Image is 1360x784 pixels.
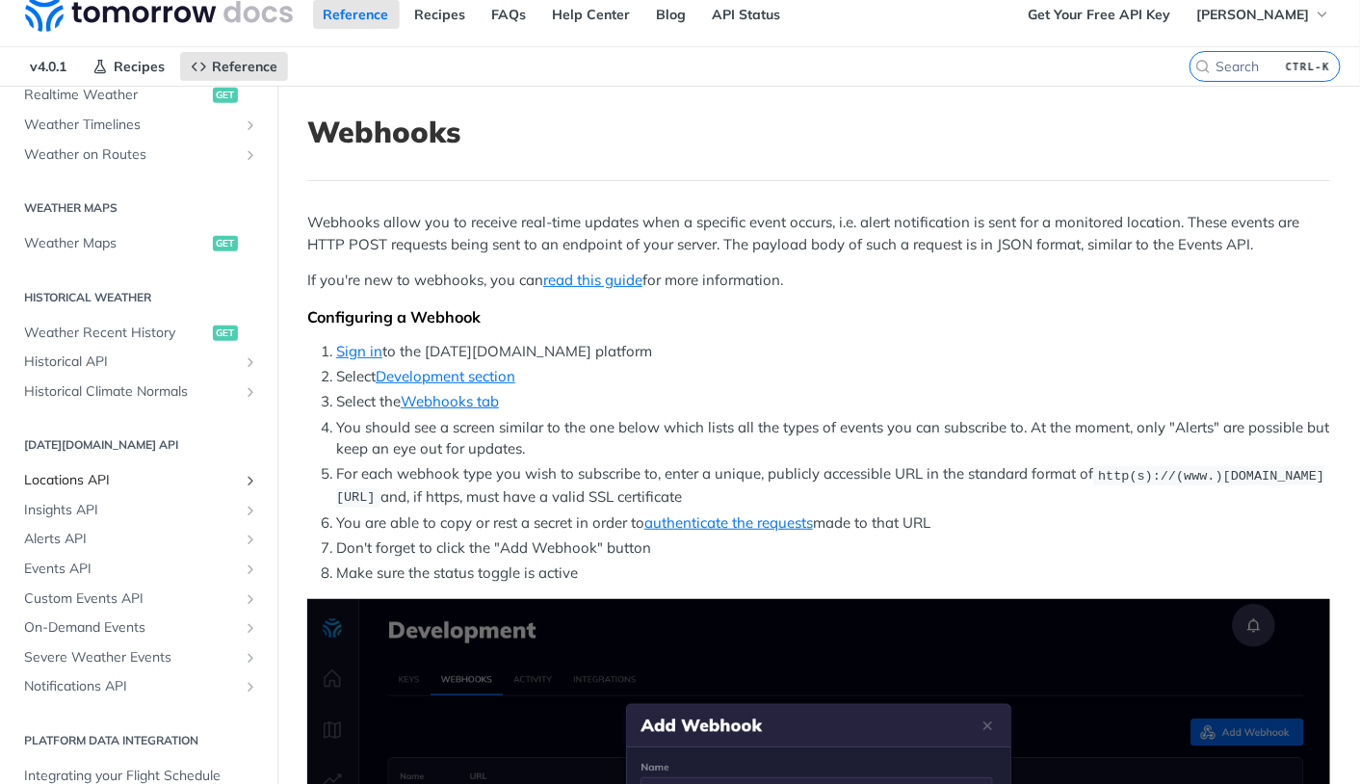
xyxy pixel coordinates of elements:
a: read this guide [543,271,642,289]
span: Realtime Weather [24,86,208,105]
button: Show subpages for Severe Weather Events [243,650,258,666]
li: You are able to copy or rest a secret in order to made to that URL [336,512,1330,535]
button: Show subpages for Custom Events API [243,591,258,607]
button: Show subpages for Weather on Routes [243,147,258,163]
span: http(s)://(www.)[DOMAIN_NAME][URL] [336,468,1324,505]
a: Historical APIShow subpages for Historical API [14,348,263,377]
a: Insights APIShow subpages for Insights API [14,496,263,525]
span: Locations API [24,471,238,490]
h2: Historical Weather [14,289,263,306]
button: Show subpages for Historical API [243,354,258,370]
li: Make sure the status toggle is active [336,562,1330,585]
h2: Platform DATA integration [14,732,263,749]
a: Realtime Weatherget [14,81,263,110]
span: Reference [212,58,277,75]
li: For each webhook type you wish to subscribe to, enter a unique, publicly accessible URL in the st... [336,463,1330,509]
a: Locations APIShow subpages for Locations API [14,466,263,495]
li: to the [DATE][DOMAIN_NAME] platform [336,341,1330,363]
span: Historical Climate Normals [24,382,238,402]
h2: [DATE][DOMAIN_NAME] API [14,436,263,454]
span: Weather Timelines [24,116,238,135]
a: authenticate the requests [644,513,813,532]
div: Configuring a Webhook [307,307,1330,327]
span: Notifications API [24,677,238,696]
span: v4.0.1 [19,52,77,81]
a: Historical Climate NormalsShow subpages for Historical Climate Normals [14,378,263,406]
span: Historical API [24,353,238,372]
span: Weather Recent History [24,324,208,343]
button: Show subpages for Alerts API [243,532,258,547]
a: Alerts APIShow subpages for Alerts API [14,525,263,554]
button: Show subpages for Locations API [243,473,258,488]
kbd: CTRL-K [1281,57,1335,76]
button: Show subpages for On-Demand Events [243,620,258,636]
p: If you're new to webhooks, you can for more information. [307,270,1330,292]
span: Insights API [24,501,238,520]
svg: Search [1195,59,1211,74]
a: Webhooks tab [401,392,499,410]
a: On-Demand EventsShow subpages for On-Demand Events [14,614,263,642]
a: Weather Recent Historyget [14,319,263,348]
button: Show subpages for Insights API [243,503,258,518]
span: Severe Weather Events [24,648,238,667]
a: Custom Events APIShow subpages for Custom Events API [14,585,263,614]
span: [PERSON_NAME] [1196,6,1309,23]
a: Weather TimelinesShow subpages for Weather Timelines [14,111,263,140]
span: Recipes [114,58,165,75]
a: Weather on RoutesShow subpages for Weather on Routes [14,141,263,170]
h2: Weather Maps [14,199,263,217]
li: Don't forget to click the "Add Webhook" button [336,537,1330,560]
a: Reference [180,52,288,81]
span: Weather Maps [24,234,208,253]
a: Sign in [336,342,382,360]
button: Show subpages for Notifications API [243,679,258,694]
button: Show subpages for Events API [243,562,258,577]
span: On-Demand Events [24,618,238,638]
span: Alerts API [24,530,238,549]
a: Weather Mapsget [14,229,263,258]
p: Webhooks allow you to receive real-time updates when a specific event occurs, i.e. alert notifica... [307,212,1330,255]
li: You should see a screen similar to the one below which lists all the types of events you can subs... [336,417,1330,460]
a: Development section [376,367,515,385]
span: get [213,236,238,251]
button: Show subpages for Weather Timelines [243,118,258,133]
a: Notifications APIShow subpages for Notifications API [14,672,263,701]
li: Select the [336,391,1330,413]
li: Select [336,366,1330,388]
a: Severe Weather EventsShow subpages for Severe Weather Events [14,643,263,672]
h1: Webhooks [307,115,1330,149]
span: Weather on Routes [24,145,238,165]
a: Recipes [82,52,175,81]
a: Events APIShow subpages for Events API [14,555,263,584]
span: get [213,88,238,103]
span: get [213,326,238,341]
span: Events API [24,560,238,579]
button: Show subpages for Historical Climate Normals [243,384,258,400]
span: Custom Events API [24,589,238,609]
